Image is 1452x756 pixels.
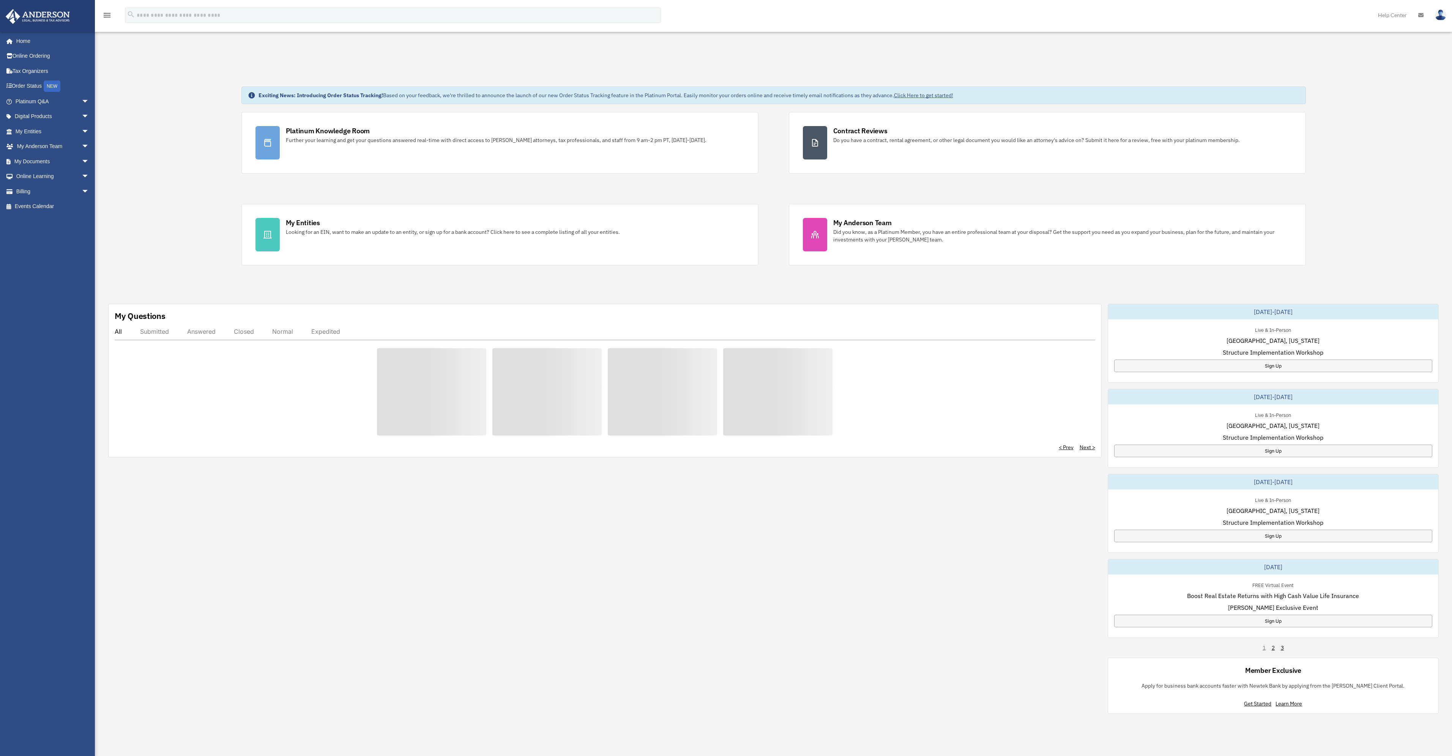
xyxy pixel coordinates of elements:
[1114,530,1432,542] a: Sign Up
[234,328,254,335] div: Closed
[894,92,953,99] a: Click Here to get started!
[1227,506,1320,515] span: [GEOGRAPHIC_DATA], [US_STATE]
[259,92,953,99] div: Based on your feedback, we're thrilled to announce the launch of our new Order Status Tracking fe...
[1281,644,1284,652] a: 3
[5,63,101,79] a: Tax Organizers
[833,126,888,136] div: Contract Reviews
[286,218,320,227] div: My Entities
[82,109,97,125] span: arrow_drop_down
[5,199,101,214] a: Events Calendar
[1249,325,1297,333] div: Live & In-Person
[1114,615,1432,627] a: Sign Up
[5,169,101,184] a: Online Learningarrow_drop_down
[833,218,892,227] div: My Anderson Team
[5,154,101,169] a: My Documentsarrow_drop_down
[241,112,758,174] a: Platinum Knowledge Room Further your learning and get your questions answered real-time with dire...
[833,136,1240,144] div: Do you have a contract, rental agreement, or other legal document you would like an attorney's ad...
[102,13,112,20] a: menu
[272,328,293,335] div: Normal
[5,139,101,154] a: My Anderson Teamarrow_drop_down
[1141,681,1405,691] p: Apply for business bank accounts faster with Newtek Bank by applying from the [PERSON_NAME] Clien...
[1435,9,1446,21] img: User Pic
[259,92,383,99] strong: Exciting News: Introducing Order Status Tracking!
[1249,496,1297,503] div: Live & In-Person
[1246,581,1300,589] div: FREE Virtual Event
[115,310,166,322] div: My Questions
[311,328,340,335] div: Expedited
[833,228,1292,243] div: Did you know, as a Platinum Member, you have an entire professional team at your disposal? Get th...
[82,169,97,185] span: arrow_drop_down
[44,80,60,92] div: NEW
[1244,700,1274,707] a: Get Started
[82,139,97,155] span: arrow_drop_down
[1108,389,1438,404] div: [DATE]-[DATE]
[789,204,1306,265] a: My Anderson Team Did you know, as a Platinum Member, you have an entire professional team at your...
[5,79,101,94] a: Order StatusNEW
[5,124,101,139] a: My Entitiesarrow_drop_down
[1059,443,1074,451] a: < Prev
[5,94,101,109] a: Platinum Q&Aarrow_drop_down
[789,112,1306,174] a: Contract Reviews Do you have a contract, rental agreement, or other legal document you would like...
[1223,433,1323,442] span: Structure Implementation Workshop
[1227,336,1320,345] span: [GEOGRAPHIC_DATA], [US_STATE]
[1080,443,1095,451] a: Next >
[187,328,216,335] div: Answered
[5,49,101,64] a: Online Ordering
[1228,603,1318,612] span: [PERSON_NAME] Exclusive Event
[1275,700,1302,707] a: Learn More
[1108,304,1438,319] div: [DATE]-[DATE]
[241,204,758,265] a: My Entities Looking for an EIN, want to make an update to an entity, or sign up for a bank accoun...
[1227,421,1320,430] span: [GEOGRAPHIC_DATA], [US_STATE]
[5,184,101,199] a: Billingarrow_drop_down
[1249,410,1297,418] div: Live & In-Person
[1187,591,1359,600] span: Boost Real Estate Returns with High Cash Value Life Insurance
[1108,559,1438,574] div: [DATE]
[1245,666,1301,675] div: Member Exclusive
[5,109,101,124] a: Digital Productsarrow_drop_down
[140,328,169,335] div: Submitted
[115,328,122,335] div: All
[82,94,97,109] span: arrow_drop_down
[82,154,97,169] span: arrow_drop_down
[1223,348,1323,357] span: Structure Implementation Workshop
[102,11,112,20] i: menu
[82,124,97,139] span: arrow_drop_down
[3,9,72,24] img: Anderson Advisors Platinum Portal
[1114,445,1432,457] a: Sign Up
[82,184,97,199] span: arrow_drop_down
[286,126,370,136] div: Platinum Knowledge Room
[1272,644,1275,652] a: 2
[1223,518,1323,527] span: Structure Implementation Workshop
[286,136,706,144] div: Further your learning and get your questions answered real-time with direct access to [PERSON_NAM...
[5,33,97,49] a: Home
[286,228,620,236] div: Looking for an EIN, want to make an update to an entity, or sign up for a bank account? Click her...
[1114,360,1432,372] a: Sign Up
[127,10,135,19] i: search
[1108,474,1438,489] div: [DATE]-[DATE]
